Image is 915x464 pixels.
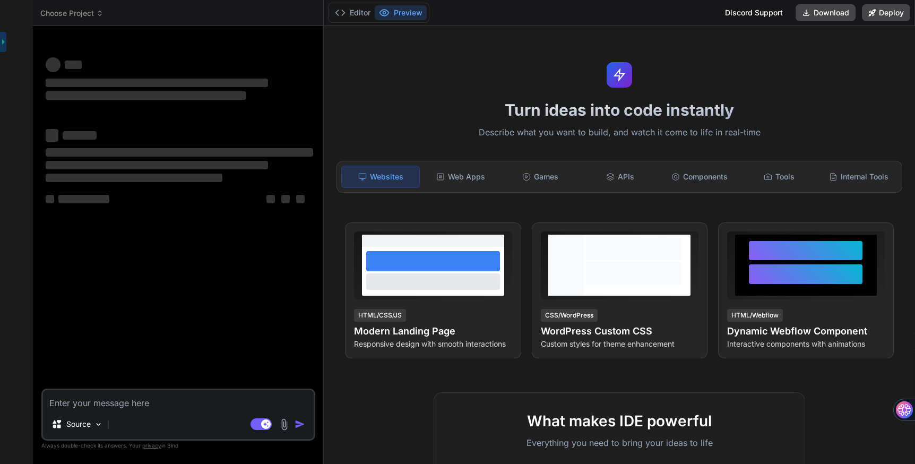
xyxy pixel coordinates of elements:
span: ‌ [296,195,305,203]
span: ‌ [46,174,222,182]
div: HTML/Webflow [727,309,783,322]
div: CSS/WordPress [541,309,598,322]
p: Interactive components with animations [727,339,885,349]
div: Discord Support [719,4,789,21]
div: Web Apps [422,166,499,188]
h4: Dynamic Webflow Component [727,324,885,339]
button: Deploy [862,4,910,21]
p: Everything you need to bring your ideas to life [451,436,788,449]
p: Source [66,419,91,429]
img: attachment [278,418,290,431]
div: Tools [740,166,818,188]
span: ‌ [266,195,275,203]
h4: Modern Landing Page [354,324,512,339]
div: Games [502,166,579,188]
h2: What makes IDE powerful [451,410,788,432]
span: ‌ [63,131,97,140]
h1: Turn ideas into code instantly [330,100,909,119]
div: APIs [581,166,659,188]
img: icon [295,419,305,429]
div: Websites [341,166,420,188]
button: Editor [331,5,375,20]
button: Preview [375,5,427,20]
div: Components [661,166,738,188]
span: ‌ [46,161,268,169]
p: Responsive design with smooth interactions [354,339,512,349]
p: Always double-check its answers. Your in Bind [41,441,315,451]
p: Custom styles for theme enhancement [541,339,698,349]
button: Download [796,4,856,21]
span: ‌ [46,79,268,87]
span: Choose Project [40,8,103,19]
span: ‌ [58,195,109,203]
img: Pick Models [94,420,103,429]
span: ‌ [281,195,290,203]
span: privacy [142,442,161,449]
h4: WordPress Custom CSS [541,324,698,339]
div: Internal Tools [820,166,897,188]
span: ‌ [46,91,246,100]
span: ‌ [46,57,61,72]
span: ‌ [46,148,313,157]
p: Describe what you want to build, and watch it come to life in real-time [330,126,909,140]
span: ‌ [46,129,58,142]
div: HTML/CSS/JS [354,309,406,322]
span: ‌ [46,195,54,203]
span: ‌ [65,61,82,69]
